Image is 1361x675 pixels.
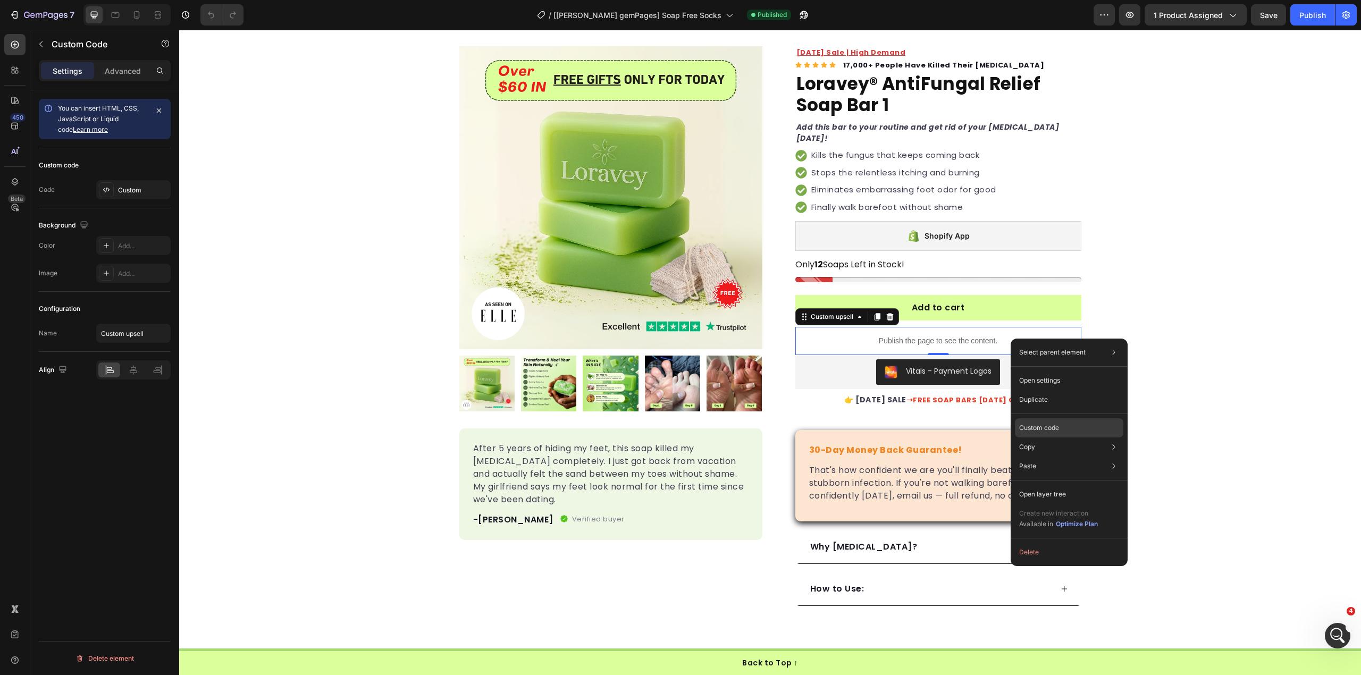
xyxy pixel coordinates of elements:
[617,365,901,376] p: 👉 [DATE] SALE
[1154,10,1223,21] span: 1 product assigned
[10,113,26,122] div: 450
[616,43,902,87] h1: Loravey® AntiFungal Relief Soap Bar 1
[1260,11,1278,20] span: Save
[52,38,142,50] p: Custom Code
[39,161,79,170] div: Custom code
[39,363,69,377] div: Align
[631,511,738,524] p: Why [MEDICAL_DATA]?
[631,553,685,566] p: How to Use:
[8,195,26,203] div: Beta
[75,652,134,665] div: Delete element
[118,185,168,195] div: Custom
[105,65,141,77] p: Advanced
[635,229,644,241] b: 12
[616,227,725,243] p: Only Soaps Left in Stock!
[629,282,676,292] div: Custom upsell
[39,328,57,338] div: Name
[39,185,55,195] div: Code
[39,241,55,250] div: Color
[73,125,108,133] a: Learn more
[632,137,817,149] p: Stops the relentless itching and burning
[563,628,619,639] div: Back to Top ↑
[705,336,718,349] img: 26b75d61-258b-461b-8cc3-4bcb67141ce0.png
[727,336,812,347] div: Vitals - Payment Logos
[1019,461,1036,471] p: Paste
[39,650,171,667] button: Delete element
[549,10,551,21] span: /
[733,272,786,284] div: Add to cart
[664,30,866,40] strong: 17,000+ People Have Killed Their [MEDICAL_DATA]
[1290,4,1335,26] button: Publish
[4,4,79,26] button: 7
[616,306,902,317] p: Publish the page to see the content.
[1055,519,1098,529] button: Optimize Plan
[734,365,853,375] span: FREE SOAP BARS [DATE] ONLY!
[1145,4,1247,26] button: 1 product assigned
[1325,623,1350,648] iframe: Intercom live chat
[39,268,57,278] div: Image
[1019,508,1098,519] p: Create new interaction
[1019,520,1053,528] span: Available in
[632,154,817,166] p: Eliminates embarrassing foot odor for good
[39,304,80,314] div: Configuration
[630,414,783,426] strong: 30-Day Money Back Guarantee!
[616,265,902,291] button: Add to cart
[179,30,1361,675] iframe: Design area
[745,200,791,213] div: Shopify App
[1019,376,1060,385] p: Open settings
[697,330,821,355] button: Vitals - Payment Logos
[1056,519,1098,529] div: Optimize Plan
[758,10,787,20] span: Published
[553,10,721,21] span: [[PERSON_NAME] gemPages] Soap Free Socks
[118,241,168,251] div: Add...
[617,18,727,28] strong: [DATE] Sale | High Demand
[58,104,139,133] span: You can insert HTML, CSS, JavaScript or Liquid code
[1019,442,1035,452] p: Copy
[39,218,90,233] div: Background
[393,484,446,495] p: Verified buyer
[617,92,901,114] p: Add this bar to your routine and get rid of your [MEDICAL_DATA] [DATE]!
[632,172,817,184] p: Finally walk barefoot without shame
[294,484,374,496] p: -[PERSON_NAME]
[294,412,569,476] p: After 5 years of hiding my feet, this soap killed my [MEDICAL_DATA] completely. I just got back f...
[118,269,168,279] div: Add...
[1019,395,1048,404] p: Duplicate
[200,4,243,26] div: Undo/Redo
[1019,348,1086,357] p: Select parent element
[1015,543,1123,562] button: Delete
[1019,490,1066,499] p: Open layer tree
[632,120,817,132] p: Kills the fungus that keeps coming back
[1299,10,1326,21] div: Publish
[630,434,888,473] p: That's how confident we are you'll finally beat this stubborn infection. If you're not walking ba...
[1347,607,1355,615] span: 4
[53,65,82,77] p: Settings
[1251,4,1286,26] button: Save
[1019,423,1059,433] p: Custom code
[70,9,74,21] p: 7
[727,365,734,375] span: ➝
